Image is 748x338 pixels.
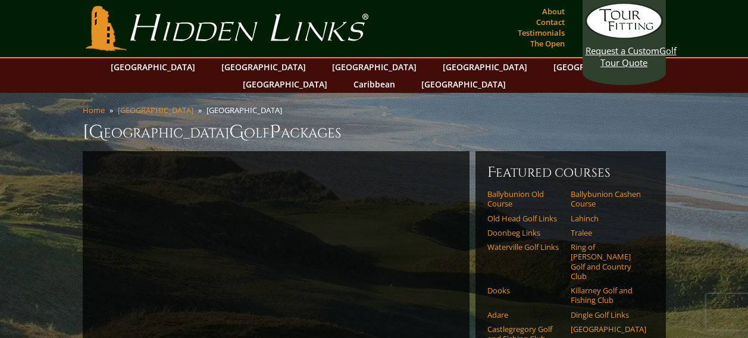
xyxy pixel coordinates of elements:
a: Contact [533,14,568,30]
a: [GEOGRAPHIC_DATA] [547,58,644,76]
a: Waterville Golf Links [487,242,563,252]
a: Lahinch [571,214,646,223]
a: [GEOGRAPHIC_DATA] [437,58,533,76]
a: About [539,3,568,20]
a: [GEOGRAPHIC_DATA] [415,76,512,93]
a: Dingle Golf Links [571,310,646,320]
a: [GEOGRAPHIC_DATA] [571,324,646,334]
a: Tralee [571,228,646,237]
span: P [270,120,281,144]
a: Ballybunion Old Course [487,189,563,209]
li: [GEOGRAPHIC_DATA] [206,105,287,115]
a: [GEOGRAPHIC_DATA] [105,58,201,76]
a: The Open [527,35,568,52]
a: Ballybunion Cashen Course [571,189,646,209]
h6: Featured Courses [487,163,654,182]
a: [GEOGRAPHIC_DATA] [326,58,422,76]
a: Home [83,105,105,115]
a: Dooks [487,286,563,295]
a: [GEOGRAPHIC_DATA] [237,76,333,93]
a: Testimonials [515,24,568,41]
h1: [GEOGRAPHIC_DATA] olf ackages [83,120,666,144]
a: Ring of [PERSON_NAME] Golf and Country Club [571,242,646,281]
a: [GEOGRAPHIC_DATA] [118,105,193,115]
a: Adare [487,310,563,320]
span: G [229,120,244,144]
a: Caribbean [348,76,401,93]
a: Old Head Golf Links [487,214,563,223]
a: Request a CustomGolf Tour Quote [586,3,663,68]
a: Doonbeg Links [487,228,563,237]
span: Request a Custom [586,45,659,57]
a: [GEOGRAPHIC_DATA] [215,58,312,76]
a: Killarney Golf and Fishing Club [571,286,646,305]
